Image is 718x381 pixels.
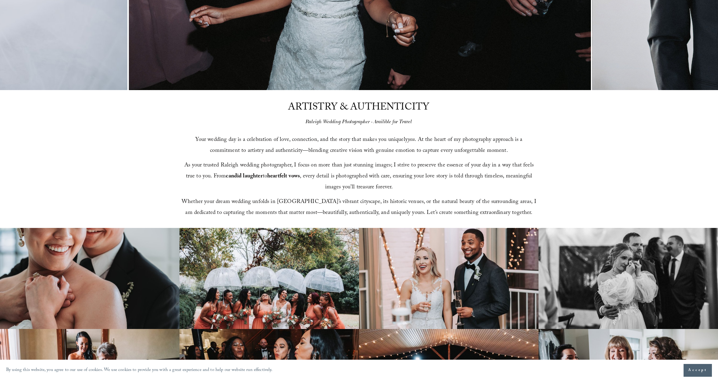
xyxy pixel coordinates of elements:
p: By using this website, you agree to our use of cookies. We use cookies to provide you with a grea... [6,366,273,375]
img: Bride and bridesmaids holding clear umbrellas and bouquets, wearing peach dresses, laughing toget... [179,228,359,329]
em: Raleigh Wedding Photographer - Availible for Travel [306,119,412,125]
img: Bride and groom smiling and holding champagne glasses at a wedding reception, with decorative lig... [359,228,538,329]
img: Bride in wedding dress wiping tears, embraced by groom, with guests in background during a weddin... [538,228,718,329]
button: Accept [684,364,712,377]
span: As your trusted Raleigh wedding photographer, I focus on more than just stunning images; I strive... [184,161,535,192]
em: you [408,135,415,145]
span: ARTISTRY & AUTHENTICITY [288,100,429,116]
strong: candid laughter [226,172,262,181]
span: Accept [688,367,707,373]
strong: heartfelt vows [267,172,300,181]
span: Whether your dream wedding unfolds in [GEOGRAPHIC_DATA]’s vibrant cityscape, its historic venues,... [182,197,538,218]
span: Your wedding day is a celebration of love, connection, and the story that makes you uniquely . At... [195,135,524,156]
